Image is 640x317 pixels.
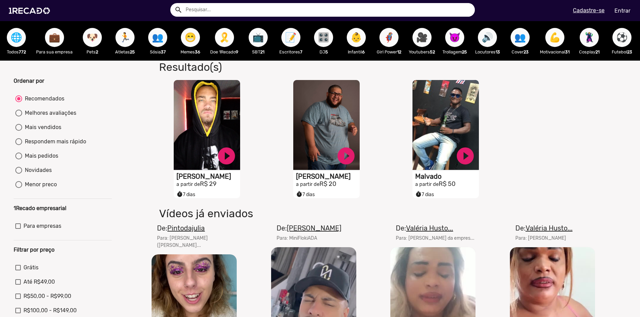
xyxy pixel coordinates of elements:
button: 🌐 [7,28,26,47]
span: 👶 [350,28,362,47]
b: 1Recado empresarial [14,205,66,211]
button: 💪 [545,28,564,47]
h2: R$ 50 [415,180,479,188]
mat-card-subtitle: Para: [PERSON_NAME] ([PERSON_NAME]... [157,235,237,249]
u: Valéria Husto... [406,224,453,232]
b: 13 [496,49,500,54]
video: S1RECADO vídeos dedicados para fãs e empresas [412,80,479,170]
span: 😈 [449,28,461,47]
p: Cosplay [576,49,602,55]
p: Escritores [278,49,304,55]
span: Grátis [24,264,38,272]
b: 772 [19,49,26,54]
p: Para sua empresa [36,49,73,55]
b: 21 [260,49,264,54]
button: 💼 [45,28,64,47]
div: Menor preco [22,180,57,189]
div: Melhores avaliações [22,109,76,117]
b: 5 [325,49,328,54]
p: Futebol [609,49,635,55]
span: 🔊 [482,28,493,47]
b: 52 [430,49,435,54]
p: Sósia [145,49,171,55]
a: play_circle_filled [216,146,237,166]
span: 🐶 [87,28,98,47]
a: play_circle_filled [455,146,475,166]
div: Mais vendidos [22,123,61,131]
button: 🦹🏼‍♀️ [580,28,599,47]
button: 😈 [445,28,464,47]
button: Example home icon [172,3,184,15]
p: Doe 1Recado [210,49,238,55]
div: Recomendados [22,95,64,103]
span: 👥 [514,28,526,47]
button: 🔊 [478,28,497,47]
small: a partir de [296,181,319,187]
span: R$100,00 - R$149,00 [24,306,77,315]
button: 🎗️ [215,28,234,47]
button: 🐶 [83,28,102,47]
h1: Resultado(s) [154,61,462,74]
b: 37 [161,49,166,54]
b: 31 [565,49,569,54]
mat-card-subtitle: Para: [PERSON_NAME] da empres... [396,235,474,242]
mat-card-subtitle: Para: [PERSON_NAME] [515,235,573,242]
mat-card-title: De: [396,223,474,233]
b: 12 [397,49,401,54]
video: S1RECADO vídeos dedicados para fãs e empresas [174,80,240,170]
button: 🎥 [412,28,432,47]
button: 📺 [249,28,268,47]
p: Pets [79,49,105,55]
p: Todos [3,49,29,55]
mat-card-title: De: [515,223,573,233]
i: timer [176,189,183,197]
button: 📝 [281,28,300,47]
mat-card-subtitle: Para: MiniFlokiADA [277,235,341,242]
b: Ordenar por [14,78,44,84]
mat-icon: Example home icon [174,6,183,14]
b: 25 [130,49,135,54]
span: 7 dias [296,192,315,197]
b: 25 [462,49,467,54]
p: Girl Power [376,49,402,55]
span: 👥 [152,28,163,47]
b: 23 [627,49,632,54]
b: 7 [300,49,302,54]
div: Mais pedidos [22,152,58,160]
u: Valéria Husto... [526,224,573,232]
button: 😁 [181,28,200,47]
p: Youtubers [409,49,435,55]
small: timer [415,191,422,197]
mat-card-title: De: [157,223,237,233]
span: R$50,00 - R$99,00 [24,292,71,300]
span: 🦹🏼‍♀️ [583,28,595,47]
div: Novidades [22,166,52,174]
u: Cadastre-se [573,7,605,14]
button: 🦸‍♀️ [379,28,399,47]
span: Até R$49,00 [24,278,55,286]
button: 👶 [347,28,366,47]
span: 🌐 [11,28,22,47]
b: Filtrar por preço [14,247,54,253]
span: 🦸‍♀️ [383,28,395,47]
p: Motivacional [540,49,569,55]
b: 9 [236,49,238,54]
small: a partir de [176,181,200,187]
p: SBT [245,49,271,55]
p: Trollagem [442,49,468,55]
span: 😁 [185,28,196,47]
video: S1RECADO vídeos dedicados para fãs e empresas [293,80,360,170]
mat-card-title: De: [277,223,341,233]
button: 👥 [511,28,530,47]
button: 👥 [148,28,167,47]
small: timer [296,191,302,197]
span: 🎗️ [219,28,230,47]
span: 7 dias [415,192,434,197]
span: 🏃 [119,28,131,47]
span: 🎥 [416,28,428,47]
h1: Malvado [415,172,479,180]
h1: [PERSON_NAME] [176,172,240,180]
p: Atletas [112,49,138,55]
div: Respondem mais rápido [22,138,86,146]
p: Memes [177,49,203,55]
